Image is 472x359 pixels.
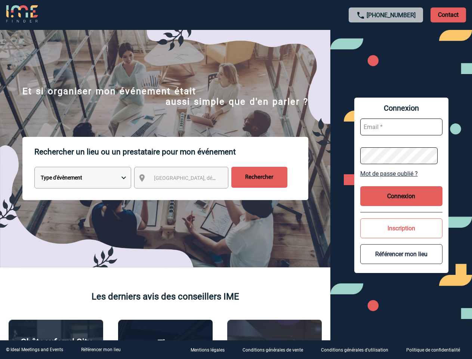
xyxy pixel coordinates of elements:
p: Politique de confidentialité [406,348,460,353]
button: Connexion [360,186,442,206]
a: Mot de passe oublié ? [360,170,442,177]
a: Conditions générales d'utilisation [315,346,400,353]
a: Référencer mon lieu [81,347,121,352]
button: Référencer mon lieu [360,244,442,264]
a: Politique de confidentialité [400,346,472,353]
p: Conditions générales de vente [243,348,303,353]
p: Contact [431,7,466,22]
input: Email * [360,119,442,135]
p: The [GEOGRAPHIC_DATA] [122,338,209,359]
p: Conditions générales d'utilisation [321,348,388,353]
span: Connexion [360,104,442,113]
img: call-24-px.png [356,11,365,20]
p: Mentions légales [191,348,225,353]
a: Conditions générales de vente [237,346,315,353]
div: © Ideal Meetings and Events [6,347,63,352]
button: Inscription [360,218,442,238]
span: [GEOGRAPHIC_DATA], département, région... [154,175,258,181]
a: [PHONE_NUMBER] [367,12,416,19]
input: Rechercher [231,167,287,188]
a: Mentions légales [185,346,237,353]
p: Châteauform' City [GEOGRAPHIC_DATA] [13,337,99,358]
p: Rechercher un lieu ou un prestataire pour mon événement [34,137,308,167]
p: Agence 2ISD [249,339,300,349]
